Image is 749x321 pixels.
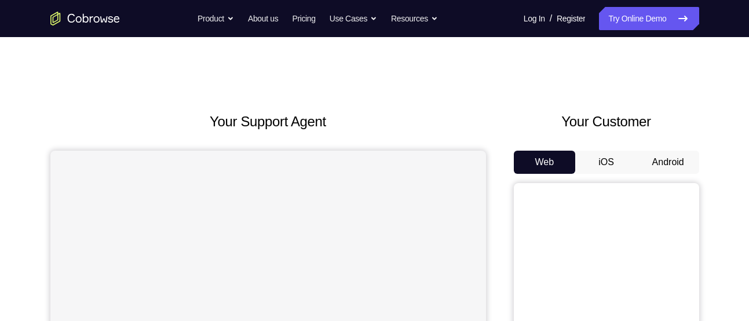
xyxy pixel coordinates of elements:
a: Pricing [292,7,315,30]
span: / [550,12,552,25]
a: Try Online Demo [599,7,699,30]
button: Use Cases [330,7,377,30]
button: Resources [391,7,438,30]
a: About us [248,7,278,30]
h2: Your Support Agent [50,111,486,132]
a: Register [557,7,585,30]
button: Android [637,151,699,174]
h2: Your Customer [514,111,699,132]
button: Product [198,7,234,30]
button: iOS [575,151,637,174]
button: Web [514,151,576,174]
a: Log In [524,7,545,30]
a: Go to the home page [50,12,120,25]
